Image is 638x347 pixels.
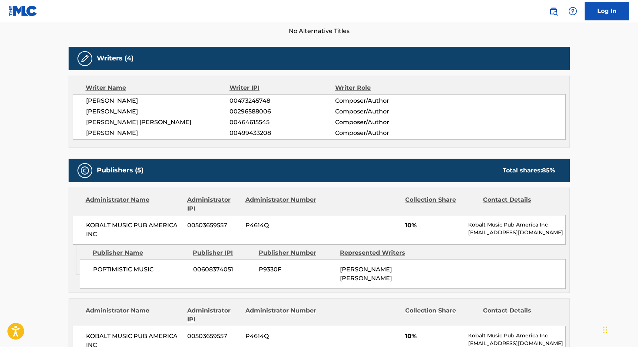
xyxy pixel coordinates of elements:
p: [EMAIL_ADDRESS][DOMAIN_NAME] [468,229,565,237]
span: P4614Q [245,221,317,230]
a: Log In [585,2,629,20]
h5: Publishers (5) [97,166,143,175]
span: 00464615545 [229,118,335,127]
p: Kobalt Music Pub America Inc [468,332,565,340]
span: Composer/Author [335,96,431,105]
span: [PERSON_NAME] [PERSON_NAME] [340,266,392,282]
a: Public Search [546,4,561,19]
span: 00499433208 [229,129,335,138]
span: P9330F [259,265,334,274]
span: 00503659557 [187,221,240,230]
div: Contact Details [483,306,555,324]
div: Administrator IPI [187,306,240,324]
span: KOBALT MUSIC PUB AMERICA INC [86,221,182,239]
span: 00503659557 [187,332,240,341]
img: MLC Logo [9,6,37,16]
span: 00473245748 [229,96,335,105]
iframe: Chat Widget [601,311,638,347]
div: Writer IPI [229,83,335,92]
span: P4614Q [245,332,317,341]
div: Writer Name [86,83,230,92]
div: Contact Details [483,195,555,213]
span: Composer/Author [335,118,431,127]
span: Composer/Author [335,129,431,138]
span: [PERSON_NAME] [86,107,230,116]
span: [PERSON_NAME] [PERSON_NAME] [86,118,230,127]
div: Administrator Name [86,195,182,213]
span: Composer/Author [335,107,431,116]
div: Publisher IPI [193,248,253,257]
div: Total shares: [503,166,555,175]
h5: Writers (4) [97,54,133,63]
span: 10% [405,221,463,230]
div: Collection Share [405,195,477,213]
div: Collection Share [405,306,477,324]
img: Publishers [80,166,89,175]
span: 00608374051 [193,265,253,274]
img: search [549,7,558,16]
p: Kobalt Music Pub America Inc [468,221,565,229]
div: Represented Writers [340,248,416,257]
span: No Alternative Titles [69,27,570,36]
div: Administrator Name [86,306,182,324]
div: Writer Role [335,83,431,92]
span: POPTIMISTIC MUSIC [93,265,188,274]
div: Drag [603,319,608,341]
span: 85 % [542,167,555,174]
img: Writers [80,54,89,63]
span: [PERSON_NAME] [86,129,230,138]
span: 10% [405,332,463,341]
div: Publisher Name [93,248,187,257]
span: [PERSON_NAME] [86,96,230,105]
div: Administrator IPI [187,195,240,213]
div: Administrator Number [245,195,317,213]
div: Publisher Number [259,248,334,257]
div: Help [565,4,580,19]
img: help [568,7,577,16]
div: Administrator Number [245,306,317,324]
span: 00296588006 [229,107,335,116]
